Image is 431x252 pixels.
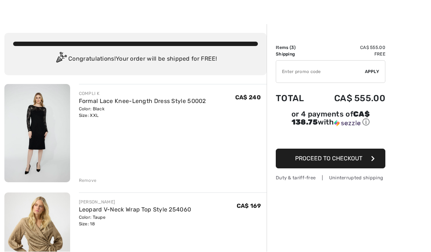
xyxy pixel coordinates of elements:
div: or 4 payments of with [276,111,385,127]
iframe: PayPal-paypal [276,130,385,146]
span: CA$ 240 [235,94,261,101]
span: Apply [365,69,379,75]
td: Items ( ) [276,45,315,51]
td: CA$ 555.00 [315,86,385,111]
input: Promo code [276,61,365,83]
div: Congratulations! Your order will be shipped for FREE! [13,52,258,67]
span: 3 [291,45,294,50]
div: Color: Black Size: XXL [79,106,206,119]
a: Formal Lace Knee-Length Dress Style 50002 [79,98,206,105]
img: Sezzle [334,120,361,127]
div: or 4 payments ofCA$ 138.75withSezzle Click to learn more about Sezzle [276,111,385,130]
div: COMPLI K [79,91,206,97]
button: Proceed to Checkout [276,149,385,169]
div: [PERSON_NAME] [79,199,191,206]
div: Color: Taupe Size: 18 [79,214,191,228]
img: Formal Lace Knee-Length Dress Style 50002 [4,84,70,183]
span: CA$ 169 [237,203,261,210]
td: CA$ 555.00 [315,45,385,51]
td: Free [315,51,385,58]
span: Proceed to Checkout [295,155,362,162]
div: Duty & tariff-free | Uninterrupted shipping [276,175,385,182]
div: Remove [79,177,97,184]
a: Leopard V-Neck Wrap Top Style 254060 [79,206,191,213]
td: Shipping [276,51,315,58]
td: Total [276,86,315,111]
img: Congratulation2.svg [54,52,68,67]
span: CA$ 138.75 [291,110,370,127]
